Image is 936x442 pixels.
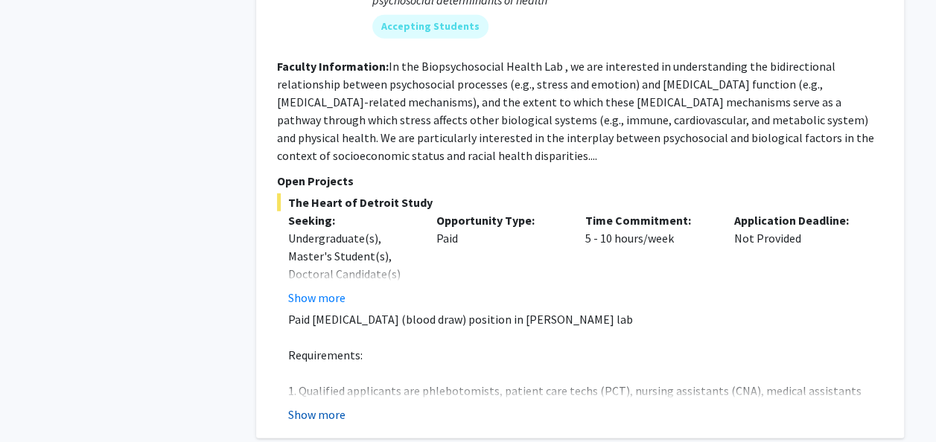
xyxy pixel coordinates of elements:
[288,289,346,307] button: Show more
[277,172,883,190] p: Open Projects
[734,211,861,229] p: Application Deadline:
[288,229,415,318] div: Undergraduate(s), Master's Student(s), Doctoral Candidate(s) (PhD, MD, DMD, PharmD, etc.)
[288,211,415,229] p: Seeking:
[277,59,389,74] b: Faculty Information:
[288,383,862,416] span: 1. Qualified applicants are phlebotomists, patient care techs (PCT), nursing assistants (CNA), me...
[574,211,723,307] div: 5 - 10 hours/week
[277,59,874,163] fg-read-more: In the Biopsychosocial Health Lab , we are interested in understanding the bidirectional relation...
[723,211,872,307] div: Not Provided
[585,211,712,229] p: Time Commitment:
[277,193,883,211] span: The Heart of Detroit Study
[372,15,488,39] mat-chip: Accepting Students
[288,347,363,362] span: Requirements:
[436,211,563,229] p: Opportunity Type:
[11,375,63,431] iframe: Chat
[425,211,574,307] div: Paid
[288,406,346,423] button: Show more
[288,312,633,327] span: Paid [MEDICAL_DATA] (blood draw) position in [PERSON_NAME] lab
